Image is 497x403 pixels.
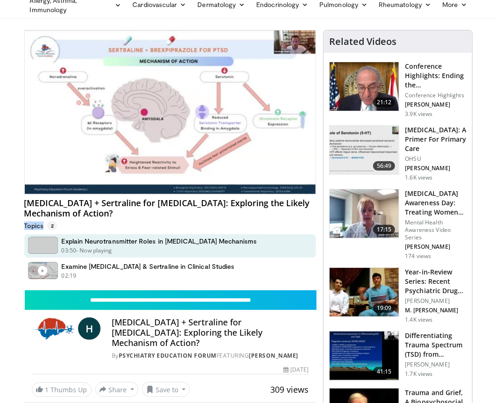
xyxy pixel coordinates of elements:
video-js: Video Player [25,30,316,194]
p: [PERSON_NAME] [405,361,467,368]
h3: [MEDICAL_DATA] Awareness Day: Treating Women Versus Men [405,189,467,217]
h3: Differentiating Trauma Spectrum (TSD) from [MEDICAL_DATA] Disorder [405,331,467,359]
a: 19:09 Year-in-Review Series: Recent Psychiatric Drug Approvals & Rejections [PERSON_NAME] M. [PER... [329,267,467,324]
img: c646513c-fac8-493f-bcbb-ef680fbe4b4d.150x105_q85_crop-smart_upscale.jpg [330,189,399,238]
img: adc337ff-cbb0-4800-ae68-2af767ccb007.150x105_q85_crop-smart_upscale.jpg [330,268,399,317]
img: 1419e6f0-d69a-482b-b3ae-1573189bf46e.150x105_q85_crop-smart_upscale.jpg [330,62,399,111]
p: - Now playing [76,246,112,255]
a: Psychiatry Education Forum [119,352,216,360]
p: 02:19 [62,272,77,280]
h4: Explain Neurotransmitter Roles in [MEDICAL_DATA] Mechanisms [62,237,257,245]
button: Share [95,382,139,397]
img: c95828c9-7147-4664-8595-6ac4baa81cf8.150x105_q85_crop-smart_upscale.jpg [330,331,399,380]
button: Save to [142,382,190,397]
p: 1.4K views [405,316,432,324]
h3: Year-in-Review Series: Recent Psychiatric Drug Approvals & Rejections [405,267,467,295]
p: M. [PERSON_NAME] [405,307,467,314]
p: Conference Highlights [405,92,467,99]
a: 21:12 Conference Highlights: Ending the Criminalization of Mental Illness Conference Highlights [... [329,62,467,118]
p: OHSU [405,155,467,163]
h4: Related Videos [329,36,396,47]
span: 19:09 [373,303,396,313]
p: Mental Health Awareness Video Series [405,219,467,241]
p: [PERSON_NAME] [405,165,467,172]
span: 56:49 [373,161,396,171]
h4: Examine [MEDICAL_DATA] & Sertraline in Clinical Studies [62,262,235,271]
span: 1 [45,385,49,394]
p: Topics [24,221,58,230]
p: 1.7K views [405,370,432,378]
img: 0058eb9f-255e-47af-8bb5-a7859a854c69.150x105_q85_crop-smart_upscale.jpg [330,126,399,174]
span: 17:15 [373,225,396,234]
div: [DATE] [283,366,309,374]
span: 2 [47,221,58,230]
h3: [MEDICAL_DATA]: A Primer For Primary Care [405,125,467,153]
p: [PERSON_NAME] [405,101,467,108]
h4: [MEDICAL_DATA] + Sertraline for [MEDICAL_DATA]: Exploring the Likely Mechanism of Action? [112,317,309,348]
a: 1 Thumbs Up [32,382,92,397]
span: 21:12 [373,98,396,107]
img: Psychiatry Education Forum [32,317,74,340]
h3: Conference Highlights: Ending the Criminalization of Mental Illness [405,62,467,90]
h4: [MEDICAL_DATA] + Sertraline for [MEDICAL_DATA]: Exploring the Likely Mechanism of Action? [24,198,317,218]
a: [PERSON_NAME] [249,352,298,360]
div: By FEATURING [112,352,309,360]
a: H [78,317,101,340]
a: 41:15 Differentiating Trauma Spectrum (TSD) from [MEDICAL_DATA] Disorder [PERSON_NAME] 1.7K views [329,331,467,381]
p: 1.6K views [405,174,432,181]
a: 56:49 [MEDICAL_DATA]: A Primer For Primary Care OHSU [PERSON_NAME] 1.6K views [329,125,467,181]
p: 03:50 [62,246,77,255]
p: [PERSON_NAME] [405,243,467,251]
a: 17:15 [MEDICAL_DATA] Awareness Day: Treating Women Versus Men Mental Health Awareness Video Serie... [329,189,467,260]
p: 174 views [405,252,431,260]
span: 309 views [270,384,309,395]
p: [PERSON_NAME] [405,297,467,305]
p: 3.9K views [405,110,432,118]
span: 41:15 [373,367,396,376]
